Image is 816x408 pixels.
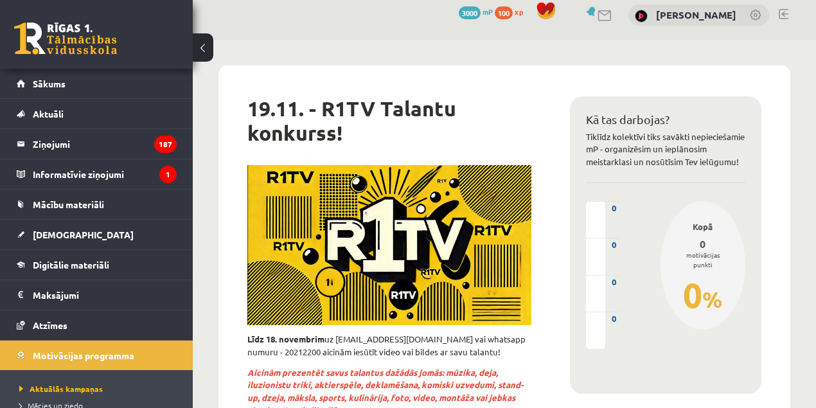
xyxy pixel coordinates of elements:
[17,310,177,340] a: Atzīmes
[680,236,726,252] div: 0
[586,130,745,168] p: Tiklīdz kolektīvi tiks savākti nepieciešamie mP - organizēsim un ieplānosim meistarklasi un nosūt...
[495,6,529,17] a: 100 xp
[680,269,726,321] div: 0
[33,159,177,189] legend: Informatīvie ziņojumi
[14,22,117,55] a: Рижская 1-я средняя школа заочного обучения
[17,280,177,310] a: Maksājumi
[247,333,531,359] p: uz [EMAIL_ADDRESS][DOMAIN_NAME] vai whatsapp numuru - 20212200 aicinām iesūtīt video vai bildes a...
[33,78,66,89] span: Sākums
[33,350,134,361] span: Motivācijas programma
[33,199,104,210] span: Mācību materiāli
[586,312,619,325] div: 0
[247,96,531,146] h1: 19.11. - R1TV Talantu konkurss!
[154,136,177,153] i: 187
[515,6,523,17] span: xp
[33,280,177,310] legend: Maksājumi
[680,220,726,233] div: Kopā
[17,159,177,189] a: Informatīvie ziņojumi1
[17,129,177,159] a: Ziņojumi187
[459,6,493,17] a: 3000 mP
[33,259,109,271] span: Digitālie materiāli
[17,341,177,370] a: Motivācijas programma
[483,6,493,17] span: mP
[459,6,481,19] span: 3000
[19,383,180,395] a: Aktuālās kampaņas
[159,166,177,183] i: 1
[19,384,103,394] span: Aktuālās kampaņas
[17,69,177,98] a: Sākums
[680,250,726,269] div: motivācijas punkti
[586,275,619,288] div: 0
[495,6,513,19] span: 100
[247,333,324,344] strong: Līdz 18. novembrim
[586,201,619,215] div: 0
[17,190,177,219] a: Mācību materiāli
[33,319,67,331] span: Atzīmes
[33,129,177,159] legend: Ziņojumi
[586,238,619,251] div: 0
[635,10,648,22] img: Мария Гудреник
[656,8,736,21] a: [PERSON_NAME]
[33,108,64,120] span: Aktuāli
[586,112,745,127] h2: Kā tas darbojas?
[17,250,177,279] a: Digitālie materiāli
[17,99,177,129] a: Aktuāli
[33,229,134,240] span: [DEMOGRAPHIC_DATA]
[17,220,177,249] a: [DEMOGRAPHIC_DATA]
[247,165,531,325] img: Tver%C5%A1ana.JPG
[702,285,722,313] span: %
